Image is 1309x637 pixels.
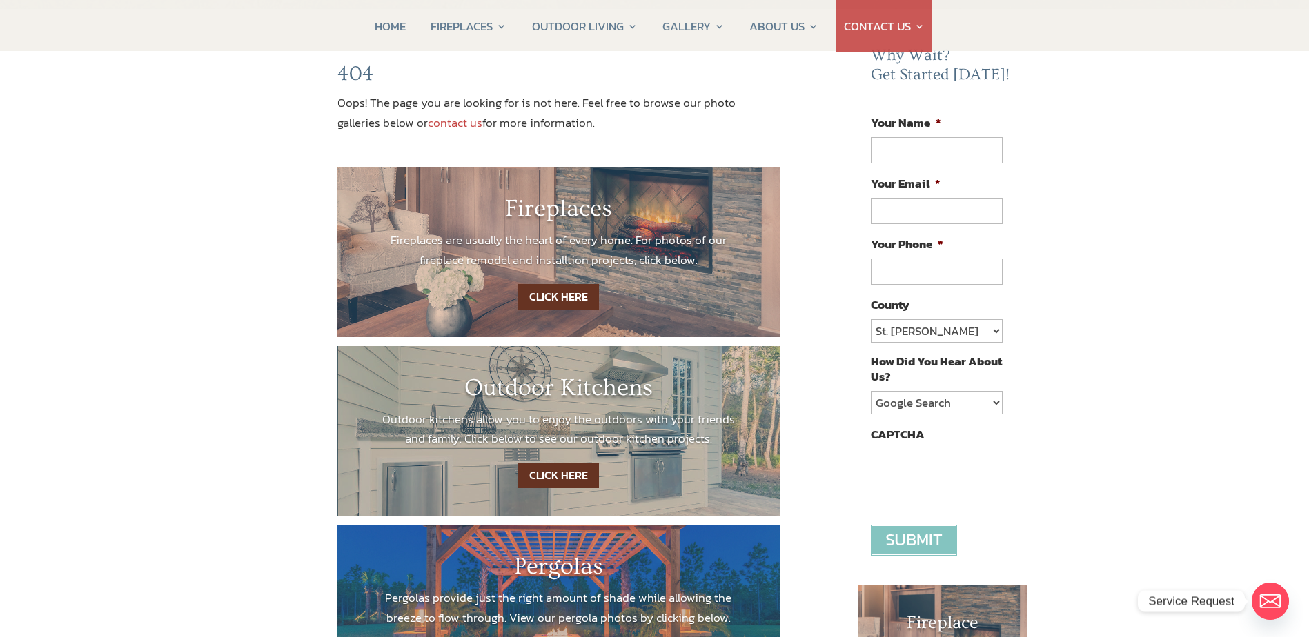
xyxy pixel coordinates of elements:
label: How Did You Hear About Us? [871,354,1002,384]
a: Email [1252,583,1289,620]
h1: Pergolas [379,552,739,588]
iframe: reCAPTCHA [871,449,1081,503]
label: Your Email [871,176,941,191]
a: CLICK HERE [518,463,599,488]
a: CLICK HERE [518,284,599,310]
h2: Why Wait? Get Started [DATE]! [871,46,1013,91]
h1: Outdoor Kitchens [379,374,739,410]
p: Outdoor kitchens allow you to enjoy the outdoors with your friends and family. Click below to see... [379,410,739,449]
h2: 404 [337,61,780,93]
p: Fireplaces are usually the heart of every home. For photos of our fireplace remodel and installti... [379,230,739,270]
label: County [871,297,909,312]
label: Your Name [871,115,941,130]
input: Submit [871,525,957,556]
p: Pergolas provide just the right amount of shade while allowing the breeze to flow through. View o... [379,588,739,628]
a: contact us [428,114,482,132]
p: Oops! The page you are looking for is not here. Feel free to browse our photo galleries below or ... [337,93,780,133]
label: Your Phone [871,236,943,252]
label: CAPTCHA [871,427,925,442]
h1: Fireplaces [379,194,739,230]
